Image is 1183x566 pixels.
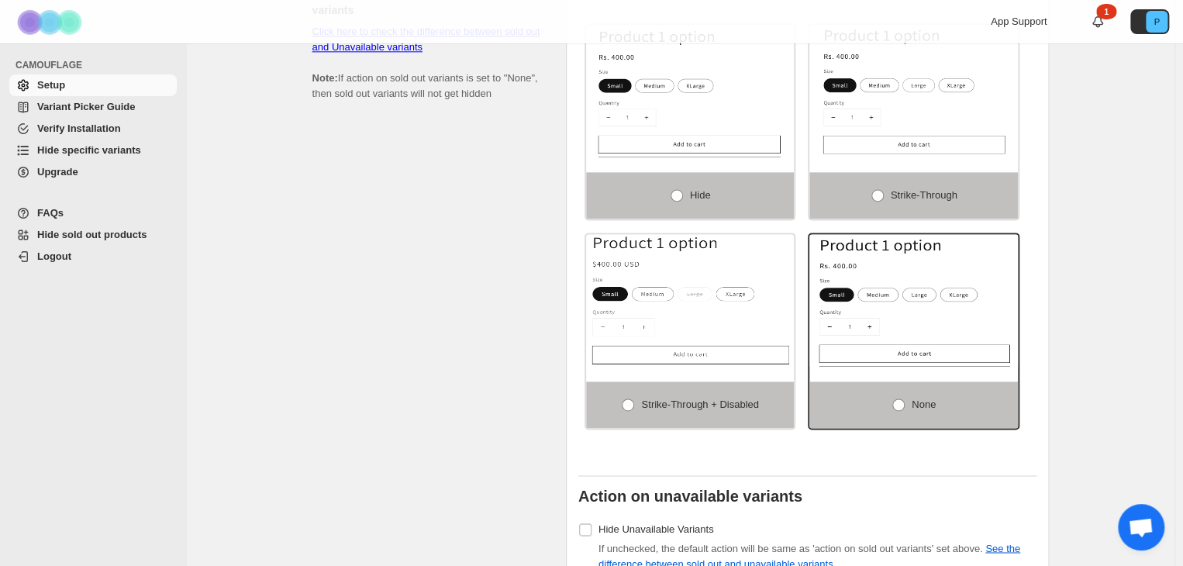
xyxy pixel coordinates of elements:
span: Strike-through [891,189,957,201]
img: None [809,234,1018,366]
a: Setup [9,74,177,96]
span: None [912,399,936,410]
a: Upgrade [9,161,177,183]
a: FAQs [9,202,177,224]
span: Setup [37,79,65,91]
a: Hide specific variants [9,140,177,161]
span: FAQs [37,207,64,219]
img: Hide [586,25,795,157]
span: Hide sold out products [37,229,147,240]
span: Hide [690,189,711,201]
span: Hide Unavailable Variants [598,523,714,535]
span: CAMOUFLAGE [16,59,178,71]
img: Camouflage [12,1,90,43]
b: Note: [312,72,338,84]
text: P [1154,17,1159,26]
div: Open chat [1118,504,1164,550]
span: App Support [991,16,1047,27]
img: Strike-through + Disabled [586,234,795,366]
a: Hide sold out products [9,224,177,246]
a: Logout [9,246,177,267]
a: Verify Installation [9,118,177,140]
span: Logout [37,250,71,262]
span: Verify Installation [37,123,121,134]
a: 1 [1090,14,1105,29]
span: Avatar with initials P [1146,11,1167,33]
div: 1 [1096,4,1116,19]
span: Hide specific variants [37,144,141,156]
span: Strike-through + Disabled [641,399,758,410]
a: Variant Picker Guide [9,96,177,118]
img: Strike-through [809,25,1018,157]
span: Upgrade [37,166,78,178]
b: Action on unavailable variants [578,488,802,505]
button: Avatar with initials P [1130,9,1169,34]
span: Variant Picker Guide [37,101,135,112]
